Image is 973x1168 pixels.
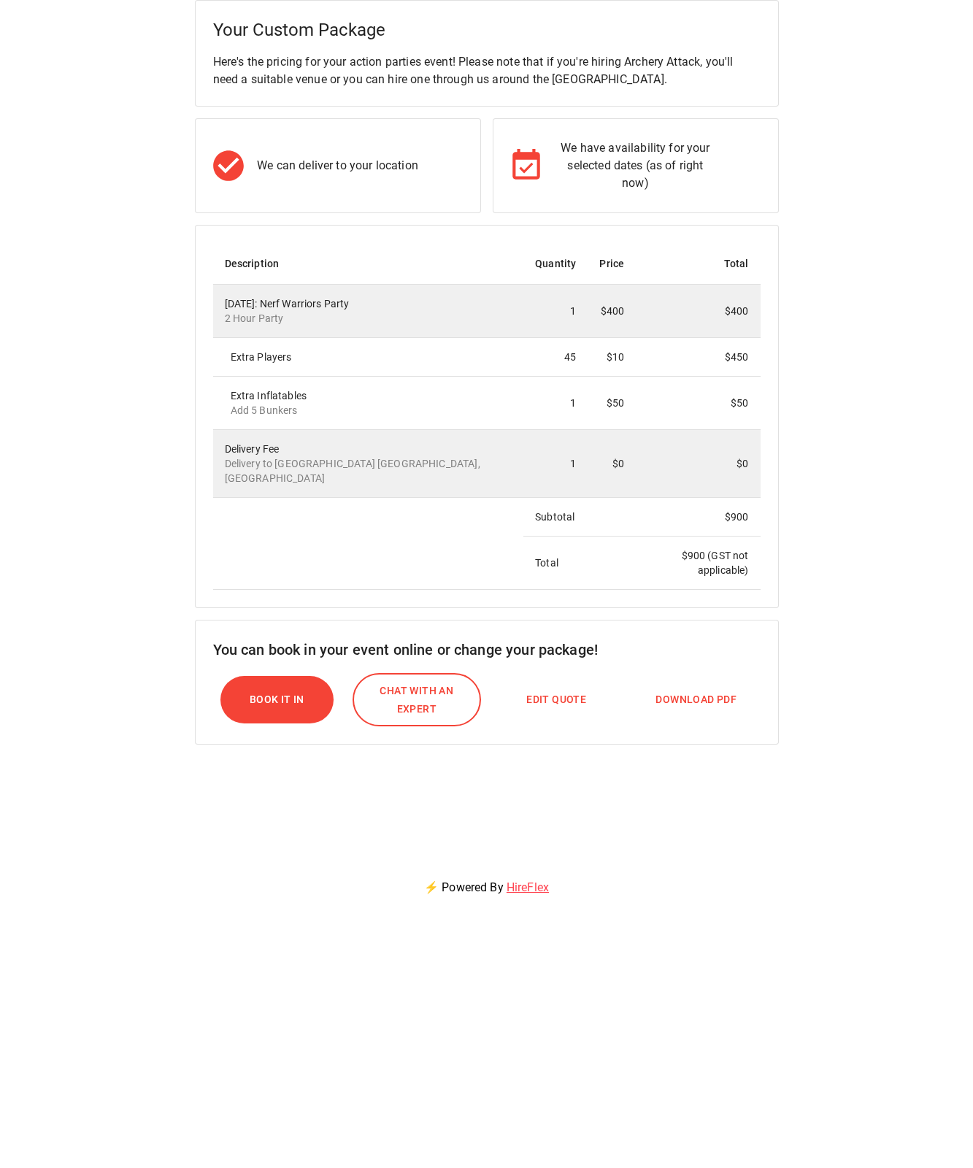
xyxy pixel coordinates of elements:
td: $0 [636,430,760,498]
td: $400 [588,285,636,338]
div: Delivery Fee [225,442,512,485]
h6: You can book in your event online or change your package! [213,638,761,661]
td: $ 900 (GST not applicable) [636,537,760,590]
div: Extra Players [231,350,512,364]
p: We can deliver to your location [257,157,418,174]
div: Extra Inflatables [231,388,512,418]
a: HireFlex [507,880,549,894]
td: Total [523,537,636,590]
span: Chat with an expert [369,682,465,718]
th: Price [588,243,636,285]
td: 1 [523,430,588,498]
p: Add 5 Bunkers [231,403,512,418]
th: Description [213,243,524,285]
td: 1 [523,377,588,430]
div: [DATE]: Nerf Warriors Party [225,296,512,326]
span: Edit Quote [526,691,586,709]
button: Book it In [220,676,334,723]
th: Quantity [523,243,588,285]
h5: Your Custom Package [213,18,761,42]
p: Here's the pricing for your action parties event! Please note that if you're hiring Archery Attac... [213,53,761,88]
p: 2 Hour Party [225,311,512,326]
button: Chat with an expert [353,673,481,726]
p: Delivery to [GEOGRAPHIC_DATA] [GEOGRAPHIC_DATA], [GEOGRAPHIC_DATA] [225,456,512,485]
td: $ 900 [636,498,760,537]
td: 1 [523,285,588,338]
td: Subtotal [523,498,636,537]
span: Download PDF [655,691,737,709]
td: $50 [636,377,760,430]
button: Download PDF [641,683,751,716]
td: $0 [588,430,636,498]
th: Total [636,243,760,285]
p: We have availability for your selected dates (as of right now) [554,139,717,192]
td: $450 [636,338,760,377]
td: $50 [588,377,636,430]
td: 45 [523,338,588,377]
button: Edit Quote [512,683,601,716]
td: $10 [588,338,636,377]
p: ⚡ Powered By [407,861,566,914]
span: Book it In [249,691,304,709]
td: $400 [636,285,760,338]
